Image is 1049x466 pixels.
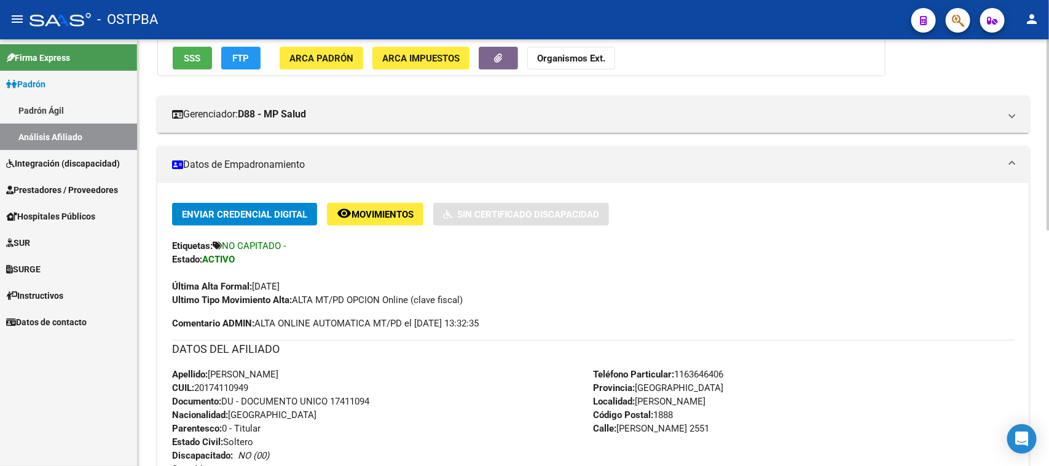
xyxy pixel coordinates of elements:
mat-expansion-panel-header: Gerenciador:D88 - MP Salud [157,96,1029,133]
span: DU - DOCUMENTO UNICO 17411094 [172,396,369,407]
strong: Código Postal: [594,409,654,421]
span: Hospitales Públicos [6,210,95,223]
span: 20174110949 [172,382,248,393]
span: [PERSON_NAME] [594,396,706,407]
button: Enviar Credencial Digital [172,203,317,226]
span: Instructivos [6,289,63,302]
span: Datos de contacto [6,315,87,329]
mat-icon: menu [10,12,25,26]
button: FTP [221,47,261,69]
span: SUR [6,236,30,250]
strong: D88 - MP Salud [238,108,306,121]
span: Sin Certificado Discapacidad [457,209,599,220]
strong: Estado: [172,254,202,265]
strong: Organismos Ext. [537,53,605,64]
span: [PERSON_NAME] [172,369,278,380]
span: Soltero [172,436,253,448]
strong: Localidad: [594,396,635,407]
mat-expansion-panel-header: Datos de Empadronamiento [157,146,1029,183]
strong: ACTIVO [202,254,235,265]
strong: Calle: [594,423,617,434]
i: NO (00) [238,450,269,461]
button: SSS [173,47,212,69]
span: [GEOGRAPHIC_DATA] [172,409,316,421]
strong: Etiquetas: [172,240,213,251]
span: Prestadores / Proveedores [6,183,118,197]
strong: Provincia: [594,382,635,393]
span: 1888 [594,409,674,421]
strong: Documento: [172,396,221,407]
span: Movimientos [352,209,414,220]
span: SSS [184,53,201,64]
button: Sin Certificado Discapacidad [433,203,609,226]
span: Enviar Credencial Digital [182,209,307,220]
span: Integración (discapacidad) [6,157,120,170]
span: ARCA Impuestos [382,53,460,64]
button: Organismos Ext. [527,47,615,69]
span: 1163646406 [594,369,724,380]
span: NO CAPITADO - [222,240,286,251]
strong: Teléfono Particular: [594,369,675,380]
span: [GEOGRAPHIC_DATA] [594,382,724,393]
button: Movimientos [327,203,423,226]
mat-panel-title: Datos de Empadronamiento [172,158,1000,172]
span: [DATE] [172,281,280,292]
span: FTP [233,53,249,64]
strong: Discapacitado: [172,450,233,461]
span: ALTA MT/PD OPCION Online (clave fiscal) [172,294,463,306]
span: Padrón [6,77,45,91]
span: ARCA Padrón [289,53,353,64]
span: - OSTPBA [97,6,158,33]
mat-panel-title: Gerenciador: [172,108,1000,121]
mat-icon: person [1024,12,1039,26]
div: Open Intercom Messenger [1007,424,1037,454]
strong: Apellido: [172,369,208,380]
strong: Nacionalidad: [172,409,228,421]
span: Firma Express [6,51,70,65]
button: ARCA Impuestos [372,47,469,69]
strong: Estado Civil: [172,436,223,448]
strong: Comentario ADMIN: [172,318,254,329]
strong: Ultimo Tipo Movimiento Alta: [172,294,292,306]
span: 0 - Titular [172,423,261,434]
span: SURGE [6,263,41,276]
h3: DATOS DEL AFILIADO [172,341,1015,358]
mat-icon: remove_red_eye [337,206,352,221]
button: ARCA Padrón [280,47,363,69]
strong: Parentesco: [172,423,222,434]
span: ALTA ONLINE AUTOMATICA MT/PD el [DATE] 13:32:35 [172,317,479,330]
strong: CUIL: [172,382,194,393]
span: [PERSON_NAME] 2551 [594,423,710,434]
strong: Última Alta Formal: [172,281,252,292]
